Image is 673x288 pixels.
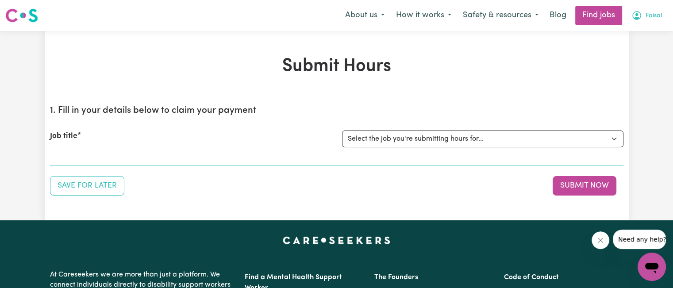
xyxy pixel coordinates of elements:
[457,6,544,25] button: Safety & resources
[592,231,609,249] iframe: Close message
[390,6,457,25] button: How it works
[50,131,77,142] label: Job title
[626,6,668,25] button: My Account
[613,230,666,249] iframe: Message from company
[504,274,559,281] a: Code of Conduct
[5,6,54,13] span: Need any help?
[646,11,662,21] span: Faisal
[50,105,623,116] h2: 1. Fill in your details below to claim your payment
[575,6,622,25] a: Find jobs
[50,176,124,196] button: Save your job report
[283,236,390,243] a: Careseekers home page
[638,253,666,281] iframe: Button to launch messaging window
[5,5,38,26] a: Careseekers logo
[50,56,623,77] h1: Submit Hours
[553,176,616,196] button: Submit your job report
[5,8,38,23] img: Careseekers logo
[374,274,418,281] a: The Founders
[339,6,390,25] button: About us
[544,6,572,25] a: Blog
